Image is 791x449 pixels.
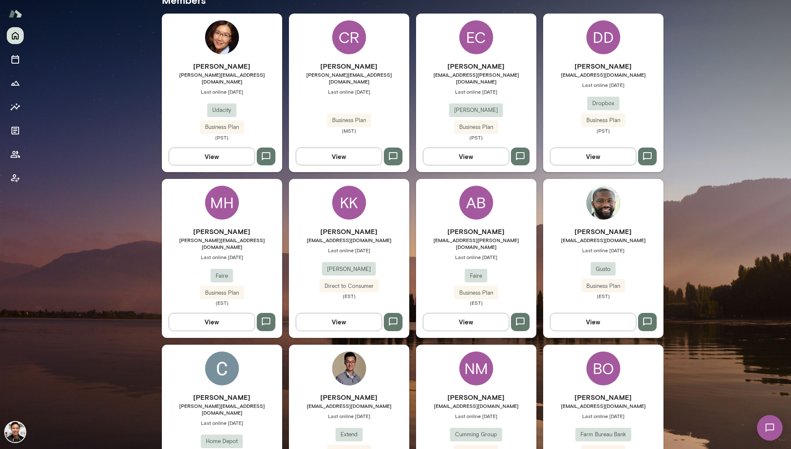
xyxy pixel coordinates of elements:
[575,430,631,439] span: Farm Bureau Bank
[201,437,243,446] span: Home Depot
[319,282,379,290] span: Direct to Consumer
[7,27,24,44] button: Home
[7,75,24,92] button: Growth Plan
[543,61,663,71] h6: [PERSON_NAME]
[162,88,282,95] span: Last online [DATE]
[289,293,409,299] span: (EST)
[416,226,536,237] h6: [PERSON_NAME]
[416,299,536,306] span: (EST)
[416,413,536,419] span: Last online [DATE]
[289,61,409,71] h6: [PERSON_NAME]
[454,123,498,131] span: Business Plan
[207,106,236,114] span: Udacity
[162,71,282,85] span: [PERSON_NAME][EMAIL_ADDRESS][DOMAIN_NAME]
[289,71,409,85] span: [PERSON_NAME][EMAIL_ADDRESS][DOMAIN_NAME]
[543,402,663,409] span: [EMAIL_ADDRESS][DOMAIN_NAME]
[162,299,282,306] span: (EST)
[416,392,536,402] h6: [PERSON_NAME]
[416,134,536,141] span: (PST)
[543,237,663,243] span: [EMAIL_ADDRESS][DOMAIN_NAME]
[7,122,24,139] button: Documents
[289,226,409,237] h6: [PERSON_NAME]
[8,6,22,22] img: Mento
[162,254,282,260] span: Last online [DATE]
[543,71,663,78] span: [EMAIL_ADDRESS][DOMAIN_NAME]
[7,146,24,163] button: Members
[211,272,233,280] span: Faire
[332,20,366,54] div: CR
[162,226,282,237] h6: [PERSON_NAME]
[289,392,409,402] h6: [PERSON_NAME]
[416,88,536,95] span: Last online [DATE]
[465,272,487,280] span: Faire
[296,148,382,165] button: View
[162,134,282,141] span: (PST)
[336,430,363,439] span: Extend
[162,402,282,416] span: [PERSON_NAME][EMAIL_ADDRESS][DOMAIN_NAME]
[416,254,536,260] span: Last online [DATE]
[449,106,503,114] span: [PERSON_NAME]
[586,351,620,385] div: BO
[543,127,663,134] span: (PST)
[327,116,371,125] span: Business Plan
[322,265,376,273] span: [PERSON_NAME]
[543,247,663,254] span: Last online [DATE]
[289,237,409,243] span: [EMAIL_ADDRESS][DOMAIN_NAME]
[586,186,620,220] img: Chiedu Areh
[450,430,502,439] span: Cumming Group
[543,81,663,88] span: Last online [DATE]
[459,351,493,385] div: NM
[550,148,636,165] button: View
[543,392,663,402] h6: [PERSON_NAME]
[7,98,24,115] button: Insights
[587,99,619,108] span: Dropbox
[581,116,625,125] span: Business Plan
[423,313,509,331] button: View
[416,71,536,85] span: [EMAIL_ADDRESS][PERSON_NAME][DOMAIN_NAME]
[289,127,409,134] span: (MST)
[205,20,239,54] img: Vicky Xiao
[586,20,620,54] div: DD
[550,313,636,331] button: View
[200,289,244,297] span: Business Plan
[416,61,536,71] h6: [PERSON_NAME]
[296,313,382,331] button: View
[459,186,493,220] div: AB
[454,289,498,297] span: Business Plan
[581,282,625,290] span: Business Plan
[205,186,239,220] div: MH
[289,402,409,409] span: [EMAIL_ADDRESS][DOMAIN_NAME]
[7,170,24,187] button: Client app
[423,148,509,165] button: View
[591,265,616,273] span: Gusto
[162,61,282,71] h6: [PERSON_NAME]
[543,226,663,237] h6: [PERSON_NAME]
[162,237,282,250] span: [PERSON_NAME][EMAIL_ADDRESS][DOMAIN_NAME]
[459,20,493,54] div: EC
[543,293,663,299] span: (EST)
[169,148,255,165] button: View
[289,247,409,254] span: Last online [DATE]
[416,237,536,250] span: [EMAIL_ADDRESS][PERSON_NAME][DOMAIN_NAME]
[416,402,536,409] span: [EMAIL_ADDRESS][DOMAIN_NAME]
[332,186,366,220] div: KK
[200,123,244,131] span: Business Plan
[5,422,25,442] img: Albert Villarde
[289,88,409,95] span: Last online [DATE]
[7,51,24,68] button: Sessions
[289,413,409,419] span: Last online [DATE]
[205,351,239,385] img: Cecil Payne
[332,351,366,385] img: Chun Yung
[543,413,663,419] span: Last online [DATE]
[169,313,255,331] button: View
[162,419,282,426] span: Last online [DATE]
[162,392,282,402] h6: [PERSON_NAME]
